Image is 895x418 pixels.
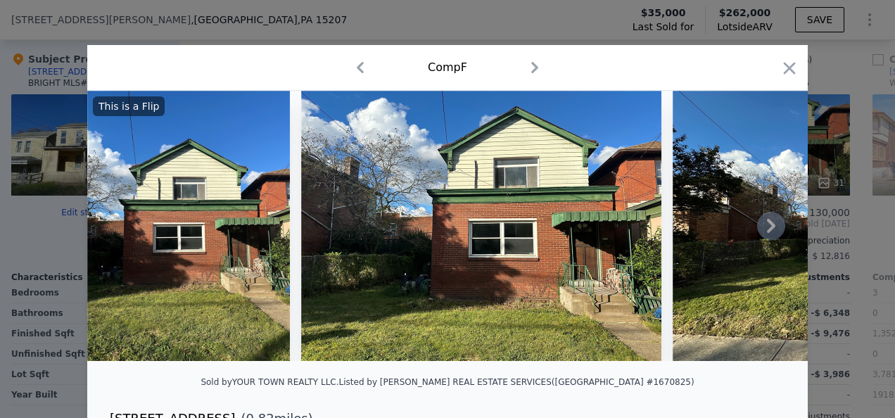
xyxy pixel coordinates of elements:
[93,96,165,116] div: This is a Flip
[201,377,338,387] div: Sold by YOUR TOWN REALTY LLC .
[339,377,694,387] div: Listed by [PERSON_NAME] REAL ESTATE SERVICES ([GEOGRAPHIC_DATA] #1670825)
[87,91,290,361] img: Property Img
[428,59,467,76] div: Comp F
[301,91,661,361] img: Property Img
